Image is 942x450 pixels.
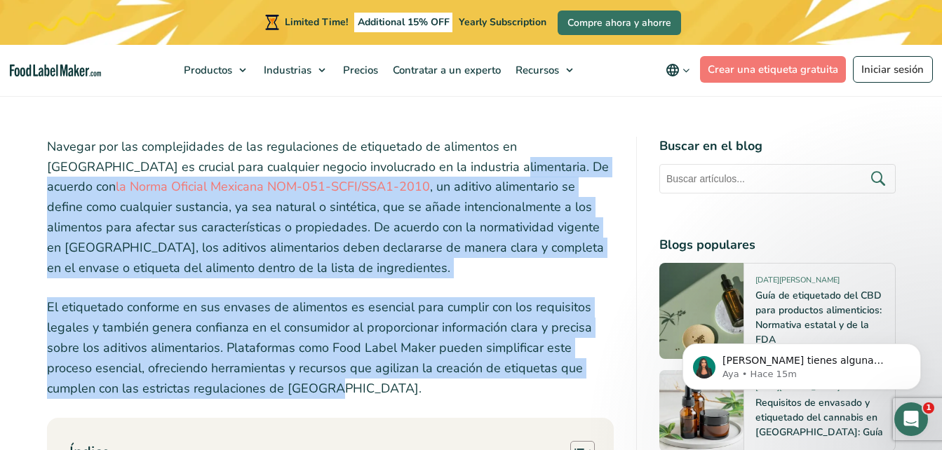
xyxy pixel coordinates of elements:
iframe: Intercom notifications mensaje [661,314,942,412]
a: Recursos [509,45,580,95]
span: Productos [180,63,234,77]
span: Yearly Subscription [459,15,546,29]
a: Guía de etiquetado del CBD para productos alimenticios: Normativa estatal y de la FDA [755,289,882,346]
a: Industrias [257,45,332,95]
span: Contratar a un experto [389,63,502,77]
a: la Norma Oficial Mexicana NOM-051-SCFI/SSA1-2010 [116,178,430,195]
a: Contratar a un experto [386,45,505,95]
span: Recursos [511,63,560,77]
input: Buscar artículos... [659,164,896,193]
span: Limited Time! [285,15,348,29]
a: Precios [336,45,382,95]
p: Navegar por las complejidades de las regulaciones de etiquetado de alimentos en [GEOGRAPHIC_DATA]... [47,137,614,278]
h4: Buscar en el blog [659,137,896,156]
p: El etiquetado conforme en sus envases de alimentos es esencial para cumplir con los requisitos le... [47,297,614,398]
span: Industrias [260,63,313,77]
a: Requisitos de envasado y etiquetado del cannabis en [GEOGRAPHIC_DATA]: Guía [755,396,883,439]
iframe: Intercom live chat [894,402,928,436]
span: [DATE][PERSON_NAME] [755,275,840,291]
a: Crear una etiqueta gratuita [700,56,847,83]
a: Productos [177,45,253,95]
span: 1 [923,402,934,414]
h4: Blogs populares [659,236,896,254]
span: Precios [339,63,379,77]
span: Additional 15% OFF [354,13,453,32]
a: Iniciar sesión [853,56,933,83]
a: Compre ahora y ahorre [558,11,681,35]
